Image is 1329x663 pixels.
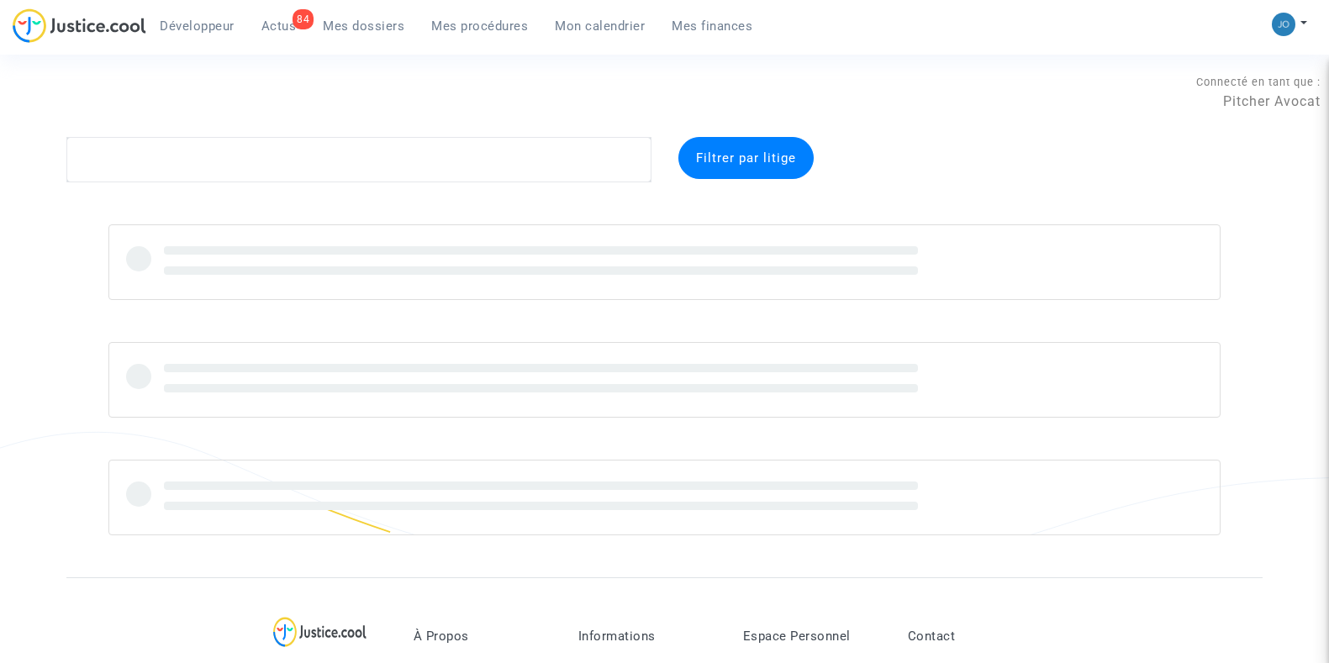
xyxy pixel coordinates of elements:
[414,629,553,644] p: À Propos
[1196,76,1321,88] span: Connecté en tant que :
[146,13,248,39] a: Développeur
[261,18,297,34] span: Actus
[309,13,418,39] a: Mes dossiers
[743,629,883,644] p: Espace Personnel
[160,18,235,34] span: Développeur
[13,8,146,43] img: jc-logo.svg
[578,629,718,644] p: Informations
[658,13,766,39] a: Mes finances
[293,9,314,29] div: 84
[555,18,645,34] span: Mon calendrier
[248,13,310,39] a: 84Actus
[908,629,1047,644] p: Contact
[672,18,752,34] span: Mes finances
[541,13,658,39] a: Mon calendrier
[273,617,367,647] img: logo-lg.svg
[418,13,541,39] a: Mes procédures
[431,18,528,34] span: Mes procédures
[696,150,796,166] span: Filtrer par litige
[1272,13,1295,36] img: 45a793c8596a0d21866ab9c5374b5e4b
[323,18,404,34] span: Mes dossiers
